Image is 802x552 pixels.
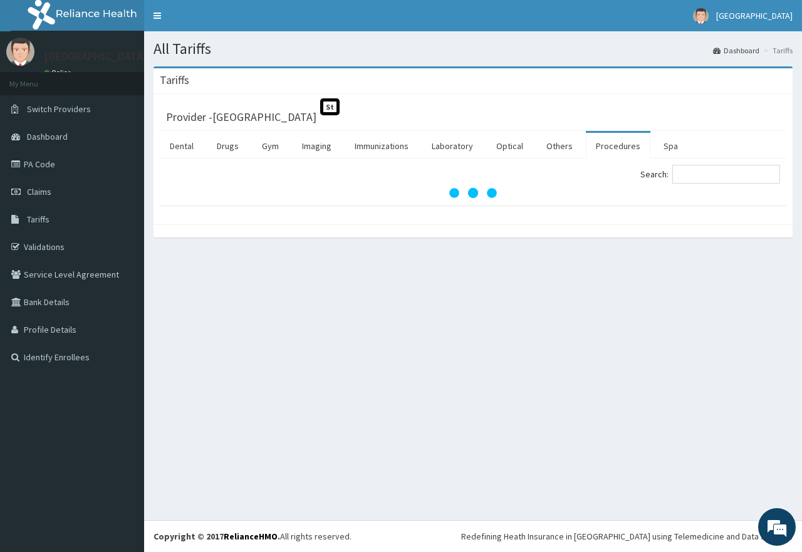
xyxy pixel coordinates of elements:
input: Search: [672,165,780,184]
strong: Copyright © 2017 . [154,531,280,542]
footer: All rights reserved. [144,520,802,552]
a: Dashboard [713,45,759,56]
span: Switch Providers [27,103,91,115]
p: [GEOGRAPHIC_DATA] [44,51,147,62]
img: User Image [693,8,709,24]
a: Spa [654,133,688,159]
span: Tariffs [27,214,49,225]
span: [GEOGRAPHIC_DATA] [716,10,793,21]
li: Tariffs [761,45,793,56]
a: Online [44,68,74,77]
a: Others [536,133,583,159]
label: Search: [640,165,780,184]
h3: Tariffs [160,75,189,86]
a: Drugs [207,133,249,159]
span: Dashboard [27,131,68,142]
img: User Image [6,38,34,66]
a: Dental [160,133,204,159]
a: Optical [486,133,533,159]
a: Immunizations [345,133,419,159]
a: RelianceHMO [224,531,278,542]
span: Claims [27,186,51,197]
h3: Provider - [GEOGRAPHIC_DATA] [166,112,316,123]
a: Imaging [292,133,341,159]
a: Procedures [586,133,650,159]
span: St [320,98,340,115]
div: Redefining Heath Insurance in [GEOGRAPHIC_DATA] using Telemedicine and Data Science! [461,530,793,543]
svg: audio-loading [448,168,498,218]
a: Gym [252,133,289,159]
h1: All Tariffs [154,41,793,57]
a: Laboratory [422,133,483,159]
